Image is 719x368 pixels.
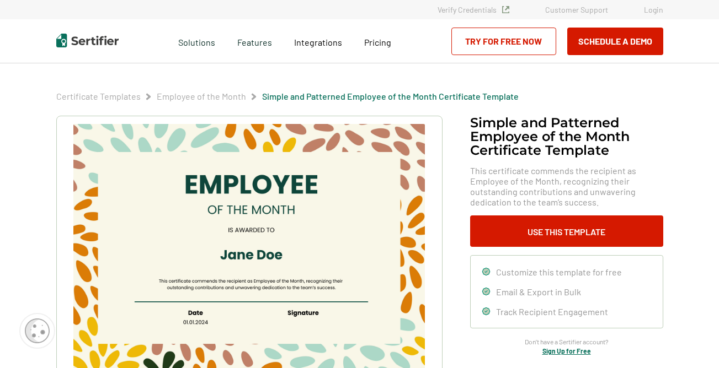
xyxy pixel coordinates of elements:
iframe: Chat Widget [664,315,719,368]
button: Use This Template [470,215,663,247]
span: Features [237,34,272,48]
img: Verified [502,6,509,13]
span: Solutions [178,34,215,48]
span: Don’t have a Sertifier account? [525,337,609,347]
a: Login [644,5,663,14]
span: Track Recipient Engagement [496,306,608,317]
a: Simple and Patterned Employee of the Month Certificate Template [262,91,519,101]
a: Customer Support [545,5,608,14]
span: This certificate commends the recipient as Employee of the Month, recognizing their outstanding c... [470,165,663,207]
span: Pricing [364,37,391,47]
img: Sertifier | Digital Credentialing Platform [56,34,119,47]
span: Email & Export in Bulk [496,286,581,297]
div: Breadcrumb [56,91,519,102]
a: Try for Free Now [451,28,556,55]
button: Schedule a Demo [567,28,663,55]
a: Sign Up for Free [542,347,591,355]
span: Integrations [294,37,342,47]
a: Employee of the Month [157,91,246,101]
img: Cookie Popup Icon [25,318,50,343]
span: Customize this template for free [496,267,622,277]
h1: Simple and Patterned Employee of the Month Certificate Template [470,116,663,157]
a: Verify Credentials [438,5,509,14]
a: Pricing [364,34,391,48]
a: Certificate Templates [56,91,141,101]
a: Integrations [294,34,342,48]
